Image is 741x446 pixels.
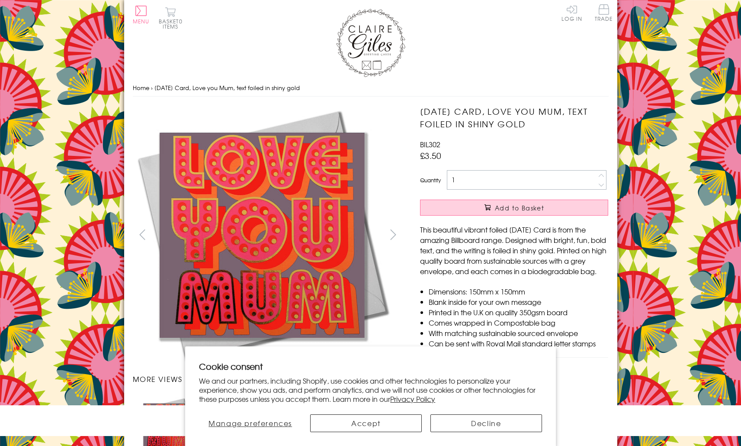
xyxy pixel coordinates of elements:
h2: Cookie consent [199,360,542,372]
span: Add to Basket [495,204,544,212]
span: £3.50 [420,149,441,162]
li: With matching sustainable sourced envelope [429,328,608,338]
a: Home [133,84,149,92]
a: Privacy Policy [390,394,435,404]
li: Dimensions: 150mm x 150mm [429,286,608,297]
span: 0 items [163,17,183,30]
a: Log In [561,4,582,21]
button: Decline [430,414,542,432]
a: Trade [595,4,613,23]
button: Menu [133,6,150,24]
span: [DATE] Card, Love you Mum, text foiled in shiny gold [154,84,300,92]
button: Manage preferences [199,414,302,432]
h1: [DATE] Card, Love you Mum, text foiled in shiny gold [420,105,608,130]
span: Menu [133,17,150,25]
button: Add to Basket [420,200,608,216]
button: Basket0 items [159,7,183,29]
img: Claire Giles Greetings Cards [336,9,405,77]
img: Mother's Day Card, Love you Mum, text foiled in shiny gold [403,105,662,365]
span: Manage preferences [209,418,292,428]
button: prev [133,225,152,244]
li: Blank inside for your own message [429,297,608,307]
span: Trade [595,4,613,21]
span: BIL302 [420,139,440,149]
li: Printed in the U.K on quality 350gsm board [429,307,608,317]
label: Quantity [420,176,441,184]
nav: breadcrumbs [133,79,609,97]
button: Accept [310,414,422,432]
h3: More views [133,374,403,384]
p: We and our partners, including Shopify, use cookies and other technologies to personalize your ex... [199,376,542,403]
p: This beautiful vibrant foiled [DATE] Card is from the amazing Billboard range. Designed with brig... [420,224,608,276]
button: next [383,225,403,244]
img: Mother's Day Card, Love you Mum, text foiled in shiny gold [132,105,392,365]
span: › [151,84,153,92]
li: Comes wrapped in Compostable bag [429,317,608,328]
li: Can be sent with Royal Mail standard letter stamps [429,338,608,349]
